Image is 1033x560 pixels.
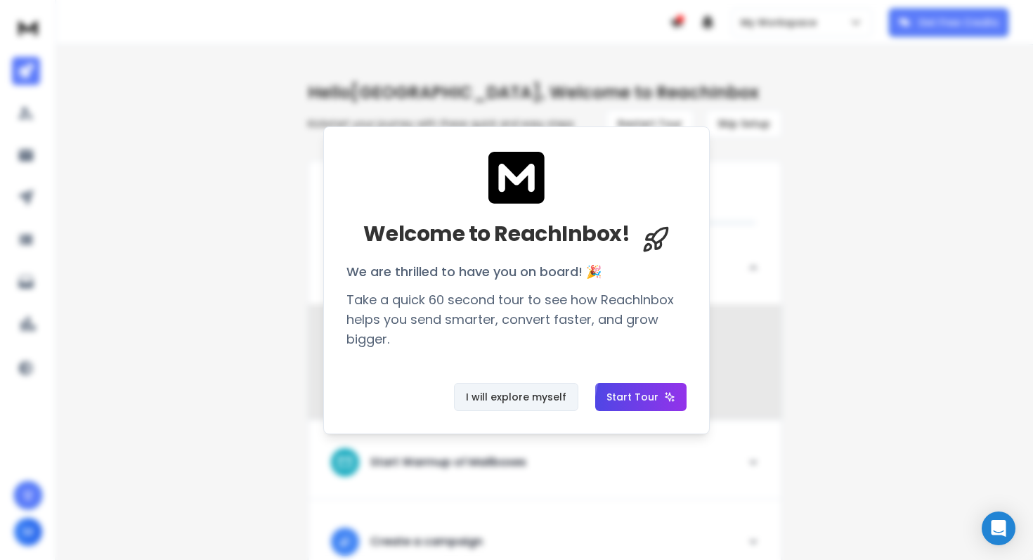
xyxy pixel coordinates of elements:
p: We are thrilled to have you on board! 🎉 [346,262,687,282]
p: Take a quick 60 second tour to see how ReachInbox helps you send smarter, convert faster, and gro... [346,290,687,349]
button: I will explore myself [454,383,578,411]
div: Open Intercom Messenger [982,512,1015,545]
button: Start Tour [595,383,687,411]
span: Welcome to ReachInbox! [363,221,630,247]
span: Start Tour [606,390,675,404]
